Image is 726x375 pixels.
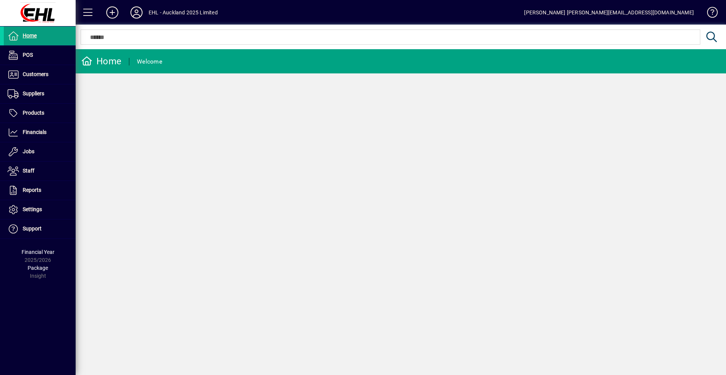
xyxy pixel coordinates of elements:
a: Suppliers [4,84,76,103]
span: Reports [23,187,41,193]
span: Package [28,265,48,271]
span: Settings [23,206,42,212]
a: Support [4,219,76,238]
span: Products [23,110,44,116]
button: Profile [124,6,149,19]
span: Financial Year [22,249,54,255]
a: Reports [4,181,76,200]
div: EHL - Auckland 2025 Limited [149,6,218,19]
span: Home [23,33,37,39]
a: Customers [4,65,76,84]
a: Financials [4,123,76,142]
div: Welcome [137,56,162,68]
span: Customers [23,71,48,77]
span: Suppliers [23,90,44,96]
button: Add [100,6,124,19]
a: Knowledge Base [701,2,717,26]
a: Products [4,104,76,123]
span: Support [23,226,42,232]
a: Settings [4,200,76,219]
a: Staff [4,162,76,180]
span: Financials [23,129,47,135]
a: Jobs [4,142,76,161]
div: [PERSON_NAME] [PERSON_NAME][EMAIL_ADDRESS][DOMAIN_NAME] [524,6,694,19]
span: Jobs [23,148,34,154]
a: POS [4,46,76,65]
div: Home [81,55,121,67]
span: Staff [23,168,34,174]
span: POS [23,52,33,58]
